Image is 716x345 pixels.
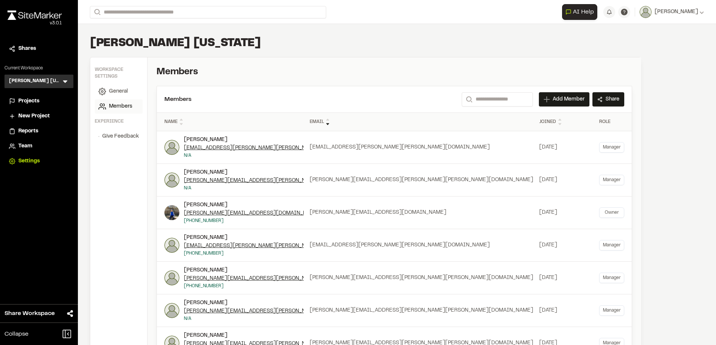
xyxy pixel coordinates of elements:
[184,201,304,224] div: Troy Brennan
[18,97,39,105] span: Projects
[9,112,69,120] a: New Project
[539,117,593,126] div: Joined
[599,273,624,283] p: Manager
[18,127,38,135] span: Reports
[184,201,304,209] div: [PERSON_NAME]
[307,261,536,294] td: [PERSON_NAME][EMAIL_ADDRESS][PERSON_NAME][PERSON_NAME][DOMAIN_NAME]
[184,209,321,217] a: [PERSON_NAME][EMAIL_ADDRESS][DOMAIN_NAME]
[536,229,596,261] td: [DATE]
[184,168,304,192] div: Will Weidman
[95,99,143,114] a: Members
[184,186,191,190] a: N/A
[599,118,624,125] div: Role
[184,266,304,274] div: [PERSON_NAME]
[184,177,407,185] a: [PERSON_NAME][EMAIL_ADDRESS][PERSON_NAME][PERSON_NAME][DOMAIN_NAME]
[184,266,304,289] div: Todd Hensley
[18,157,40,165] span: Settings
[4,309,55,318] span: Share Workspace
[599,207,624,218] p: Owner
[184,284,224,288] a: [PHONE_NUMBER]
[95,66,143,80] div: Workspace settings
[7,20,62,27] div: Oh geez...please don't...
[462,92,475,106] button: Search
[599,240,624,250] p: Manager
[4,330,28,339] span: Collapse
[164,238,179,253] img: Trent Hargroder
[18,45,36,53] span: Shares
[184,154,191,157] a: N/A
[640,6,652,18] img: User
[9,127,69,135] a: Reports
[184,299,304,322] div: Taylor Ballew
[7,10,62,20] img: rebrand.png
[599,175,624,185] p: Manager
[536,294,596,327] td: [DATE]
[184,136,304,144] div: [PERSON_NAME]
[573,7,594,16] span: AI Help
[599,305,624,316] p: Manager
[184,168,304,177] div: [PERSON_NAME]
[9,78,61,85] h3: [PERSON_NAME] [US_STATE]
[184,299,304,307] div: [PERSON_NAME]
[164,95,191,104] h2: Members
[102,132,139,141] span: Give Feedback
[184,307,407,315] a: [PERSON_NAME][EMAIL_ADDRESS][PERSON_NAME][PERSON_NAME][DOMAIN_NAME]
[184,234,304,257] div: Trent Hargroder
[9,45,69,53] a: Shares
[536,196,596,229] td: [DATE]
[164,303,179,318] img: Taylor Ballew
[9,142,69,150] a: Team
[95,129,143,144] a: Give Feedback
[184,317,191,321] a: N/A
[640,6,704,18] button: [PERSON_NAME]
[307,229,536,261] td: [EMAIL_ADDRESS][PERSON_NAME][PERSON_NAME][DOMAIN_NAME]
[95,118,143,125] div: Experience
[562,4,597,20] button: Open AI Assistant
[164,117,304,126] div: Name
[655,8,698,16] span: [PERSON_NAME]
[18,112,50,120] span: New Project
[157,66,632,78] h2: Members
[184,219,224,223] a: [PHONE_NUMBER]
[109,87,128,96] span: General
[109,102,132,111] span: Members
[184,331,304,340] div: [PERSON_NAME]
[536,131,596,163] td: [DATE]
[310,117,533,126] div: Email
[9,157,69,165] a: Settings
[184,136,304,159] div: Willie Reed
[184,234,304,242] div: [PERSON_NAME]
[90,36,261,51] h1: [PERSON_NAME] [US_STATE]
[536,261,596,294] td: [DATE]
[307,131,536,163] td: [EMAIL_ADDRESS][PERSON_NAME][PERSON_NAME][DOMAIN_NAME]
[553,96,585,103] span: Add Member
[599,142,624,153] p: Manager
[307,196,536,229] td: [PERSON_NAME][EMAIL_ADDRESS][DOMAIN_NAME]
[184,242,364,250] a: [EMAIL_ADDRESS][PERSON_NAME][PERSON_NAME][DOMAIN_NAME]
[9,97,69,105] a: Projects
[184,252,224,255] a: [PHONE_NUMBER]
[307,294,536,327] td: [PERSON_NAME][EMAIL_ADDRESS][PERSON_NAME][PERSON_NAME][DOMAIN_NAME]
[4,65,73,72] p: Current Workspace
[307,163,536,196] td: [PERSON_NAME][EMAIL_ADDRESS][PERSON_NAME][PERSON_NAME][DOMAIN_NAME]
[164,205,179,220] img: Troy Brennan
[164,172,179,187] img: Will Weidman
[95,84,143,99] a: General
[164,270,179,285] img: Todd Hensley
[606,96,619,103] span: Share
[164,140,179,155] img: Willie Reed
[184,144,364,152] a: [EMAIL_ADDRESS][PERSON_NAME][PERSON_NAME][DOMAIN_NAME]
[18,142,32,150] span: Team
[90,6,103,18] button: Search
[536,163,596,196] td: [DATE]
[562,4,600,20] div: Open AI Assistant
[184,274,407,283] a: [PERSON_NAME][EMAIL_ADDRESS][PERSON_NAME][PERSON_NAME][DOMAIN_NAME]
